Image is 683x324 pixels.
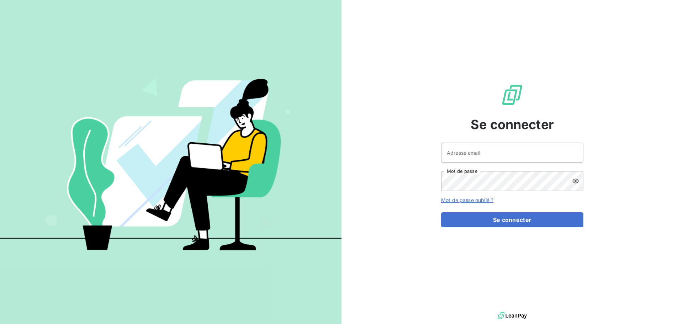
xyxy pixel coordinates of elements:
a: Mot de passe oublié ? [441,197,493,203]
img: Logo LeanPay [501,84,524,106]
img: logo [498,310,527,321]
button: Se connecter [441,212,583,227]
span: Se connecter [471,115,554,134]
input: placeholder [441,143,583,163]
